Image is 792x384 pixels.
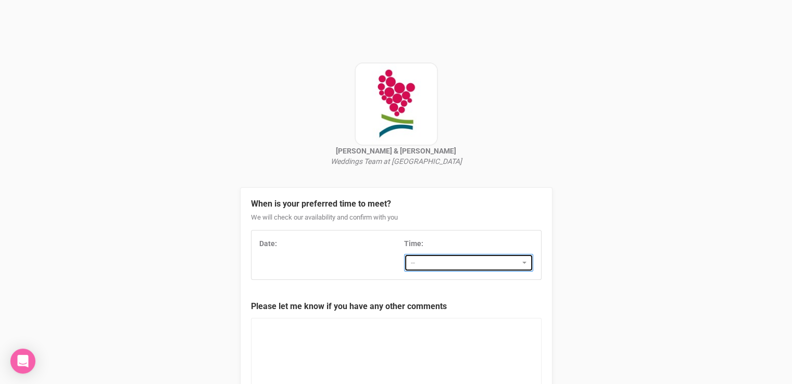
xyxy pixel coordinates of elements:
button: -- [404,254,533,272]
legend: When is your preferred time to meet? [251,198,542,210]
strong: Time: [404,239,423,248]
strong: Date: [259,239,277,248]
div: Open Intercom Messenger [10,349,35,374]
div: We will check our availability and confirm with you [251,213,542,231]
legend: Please let me know if you have any other comments [251,301,542,313]
i: Weddings Team at [GEOGRAPHIC_DATA] [331,157,462,165]
img: open-uri20190322-4-14wp8y4 [355,62,438,146]
span: -- [411,258,520,268]
strong: [PERSON_NAME] & [PERSON_NAME] [336,147,456,155]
